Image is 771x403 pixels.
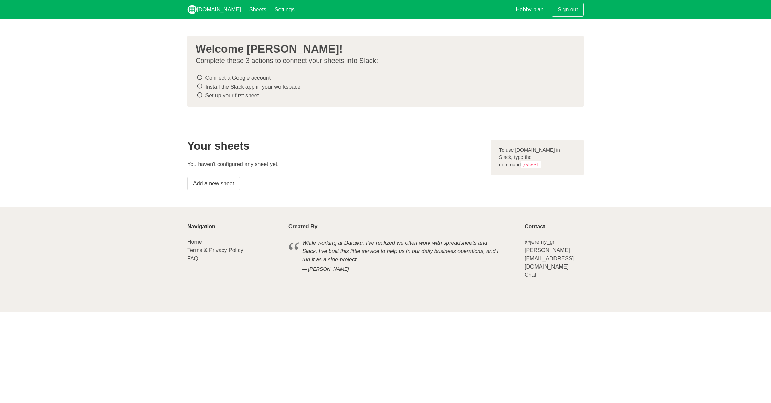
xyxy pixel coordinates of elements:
a: Set up your first sheet [205,92,259,98]
p: Contact [525,224,584,230]
cite: [PERSON_NAME] [302,265,503,273]
a: Terms & Privacy Policy [187,247,243,253]
p: Created By [288,224,516,230]
a: FAQ [187,255,198,261]
a: Install the Slack app in your workspace [205,84,300,89]
code: /sheet [521,161,541,168]
a: Connect a Google account [205,75,270,81]
p: Complete these 3 actions to connect your sheets into Slack: [196,56,570,65]
a: Home [187,239,202,245]
blockquote: While working at Dataiku, I've realized we often work with spreadsheets and Slack. I've built thi... [288,238,516,274]
a: @jeremy_gr [525,239,555,245]
p: Navigation [187,224,280,230]
p: You haven't configured any sheet yet. [187,160,483,168]
a: Add a new sheet [187,177,240,190]
h3: Welcome [PERSON_NAME]! [196,43,570,55]
a: Chat [525,272,536,278]
h2: Your sheets [187,140,483,152]
div: To use [DOMAIN_NAME] in Slack, type the command . [491,140,584,176]
a: [PERSON_NAME][EMAIL_ADDRESS][DOMAIN_NAME] [525,247,574,270]
a: Sign out [552,3,584,17]
img: logo_v2_white.png [187,5,197,14]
